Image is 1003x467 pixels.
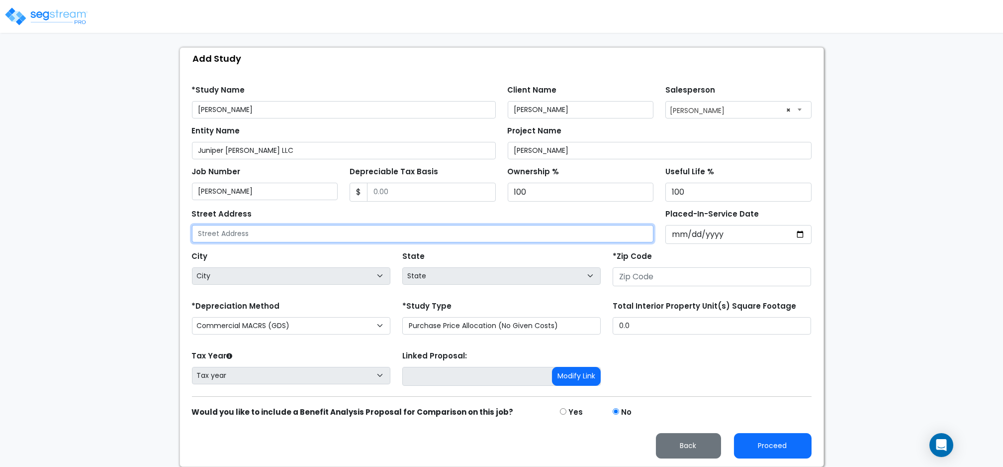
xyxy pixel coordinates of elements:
span: Rafael Ferrales [665,101,812,118]
label: City [192,251,208,262]
label: *Depreciation Method [192,301,280,312]
label: Project Name [508,125,562,137]
button: Modify Link [552,367,601,386]
span: $ [350,183,367,202]
label: Placed-In-Service Date [665,209,759,220]
div: Open Intercom Messenger [929,433,953,457]
label: *Zip Code [613,251,652,262]
label: Yes [568,407,583,418]
label: State [402,251,425,262]
span: Rafael Ferrales [666,102,811,117]
label: *Study Type [402,301,452,312]
input: Zip Code [613,267,811,286]
label: Depreciable Tax Basis [350,166,438,178]
input: Entity Name [192,142,496,159]
input: 0.00 [367,183,496,202]
input: Client Name [508,101,654,118]
label: Ownership % [508,166,559,178]
label: Entity Name [192,125,240,137]
input: Useful Life % [665,183,812,202]
span: × [787,103,791,117]
label: *Study Name [192,85,245,96]
button: Proceed [734,433,812,459]
label: Linked Proposal: [402,350,467,362]
label: Salesperson [665,85,715,96]
strong: Would you like to include a Benefit Analysis Proposal for Comparison on this job? [192,407,514,417]
input: total square foot [613,317,811,335]
img: logo_pro_r.png [4,6,89,26]
a: Back [648,439,729,451]
input: Project Name [508,142,812,159]
label: Client Name [508,85,557,96]
input: Job Number [192,183,338,200]
input: Study Name [192,101,496,118]
label: Tax Year [192,350,233,362]
label: No [621,407,632,418]
button: Back [656,433,721,459]
label: Useful Life % [665,166,714,178]
div: Add Study [185,48,823,69]
input: Street Address [192,225,654,242]
label: Total Interior Property Unit(s) Square Footage [613,301,796,312]
label: Job Number [192,166,241,178]
label: Street Address [192,209,252,220]
input: Ownership % [508,183,654,202]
